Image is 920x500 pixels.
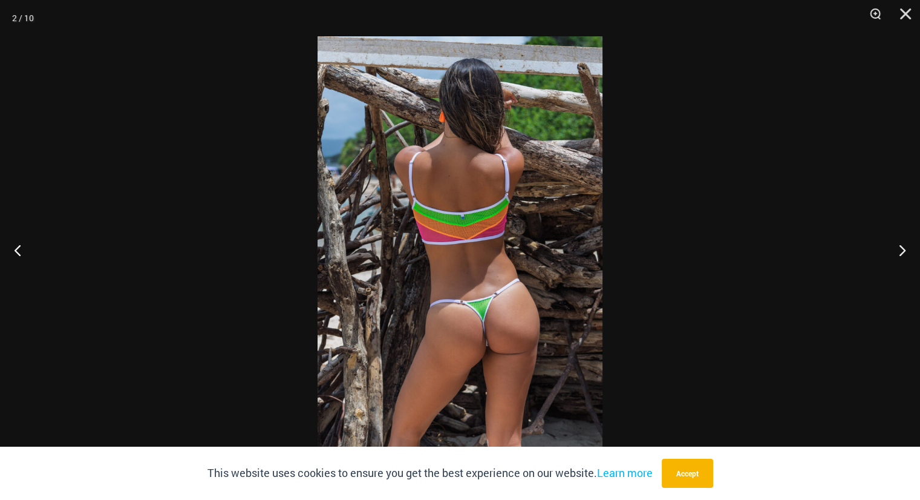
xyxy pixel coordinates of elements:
div: 2 / 10 [12,9,34,27]
button: Accept [662,459,713,488]
a: Learn more [597,465,653,480]
button: Next [875,220,920,280]
img: Reckless Mesh High Voltage 3480 Crop Top 466 Thong 04 [318,36,602,464]
p: This website uses cookies to ensure you get the best experience on our website. [207,464,653,482]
